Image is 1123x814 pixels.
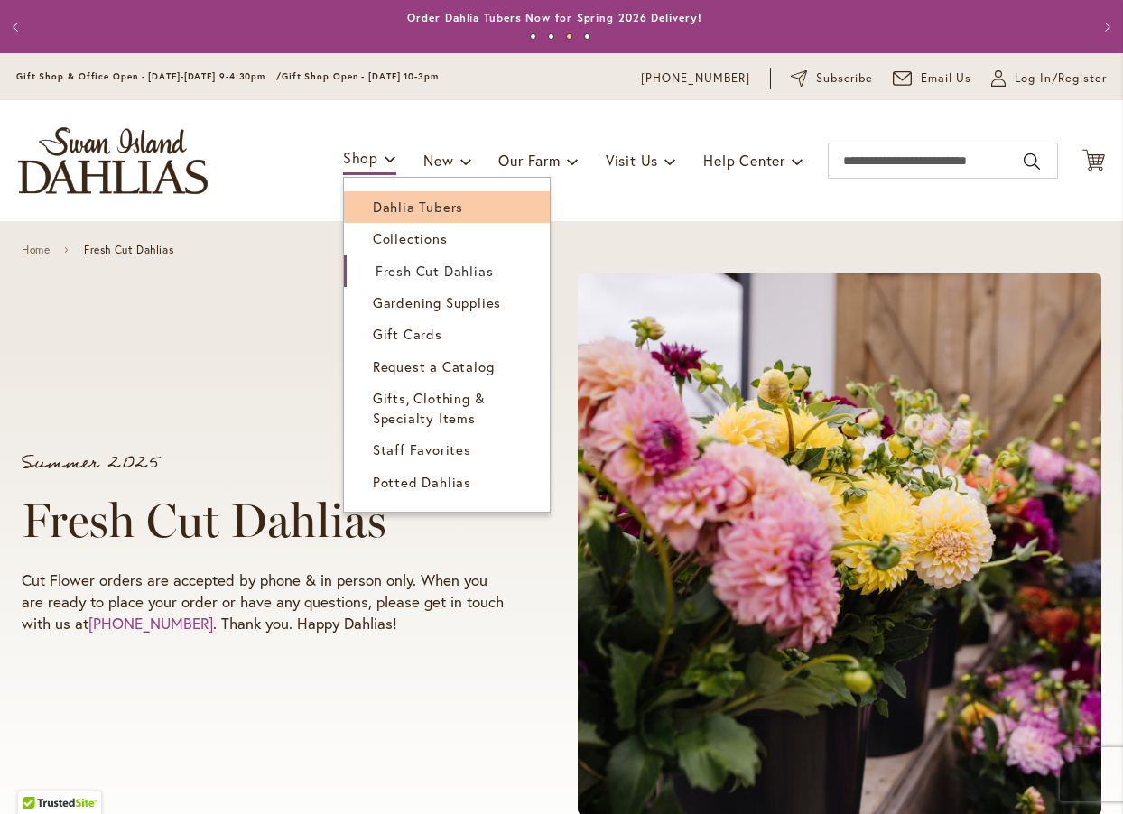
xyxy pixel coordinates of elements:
a: store logo [18,127,208,194]
span: New [423,151,453,170]
a: Gift Cards [344,319,550,350]
button: 2 of 4 [548,33,554,40]
span: Gifts, Clothing & Specialty Items [373,389,486,426]
a: Email Us [893,69,972,88]
span: Collections [373,229,448,247]
p: Cut Flower orders are accepted by phone & in person only. When you are ready to place your order ... [22,569,509,634]
span: Request a Catalog [373,357,495,375]
button: 4 of 4 [584,33,590,40]
a: Home [22,244,50,256]
span: Dahlia Tubers [373,198,463,216]
a: Subscribe [791,69,873,88]
span: Gift Shop Open - [DATE] 10-3pm [282,70,439,82]
span: Help Center [703,151,785,170]
span: Visit Us [606,151,658,170]
a: [PHONE_NUMBER] [88,613,213,634]
a: Order Dahlia Tubers Now for Spring 2026 Delivery! [407,11,701,24]
span: Staff Favorites [373,440,471,458]
button: 1 of 4 [530,33,536,40]
span: Shop [343,148,378,167]
span: Log In/Register [1015,69,1107,88]
span: Email Us [921,69,972,88]
span: Fresh Cut Dahlias [84,244,173,256]
a: Log In/Register [991,69,1107,88]
span: Subscribe [816,69,873,88]
button: 3 of 4 [566,33,572,40]
h1: Fresh Cut Dahlias [22,494,509,548]
button: Next [1087,9,1123,45]
span: Gift Shop & Office Open - [DATE]-[DATE] 9-4:30pm / [16,70,282,82]
span: Fresh Cut Dahlias [376,262,494,280]
p: Summer 2025 [22,454,509,472]
span: Gardening Supplies [373,293,501,311]
span: Potted Dahlias [373,473,471,491]
span: Our Farm [498,151,560,170]
a: [PHONE_NUMBER] [641,69,750,88]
